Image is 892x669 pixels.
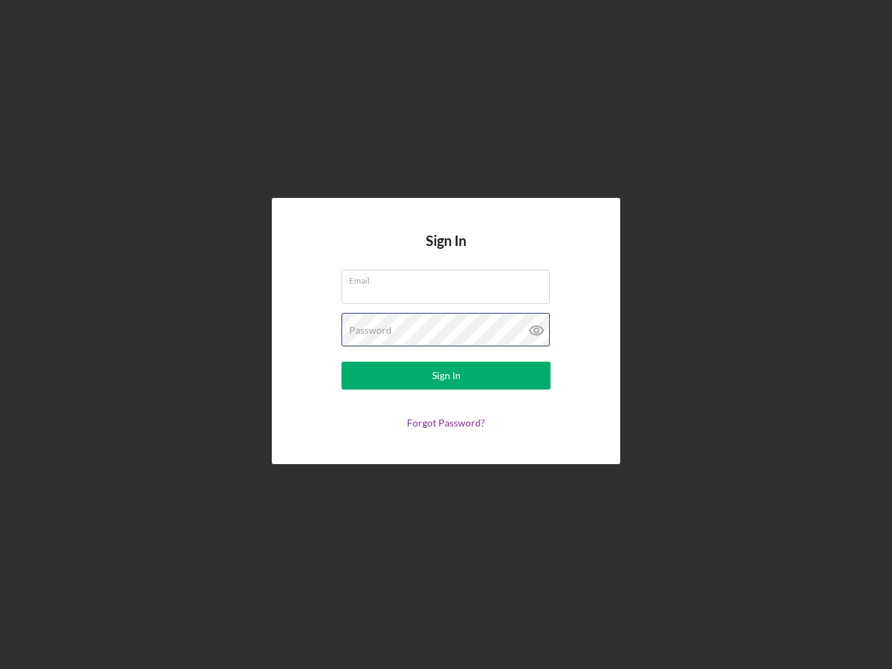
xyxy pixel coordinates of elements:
[341,362,551,390] button: Sign In
[407,417,485,429] a: Forgot Password?
[432,362,461,390] div: Sign In
[349,270,550,286] label: Email
[349,325,392,336] label: Password
[426,233,466,270] h4: Sign In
